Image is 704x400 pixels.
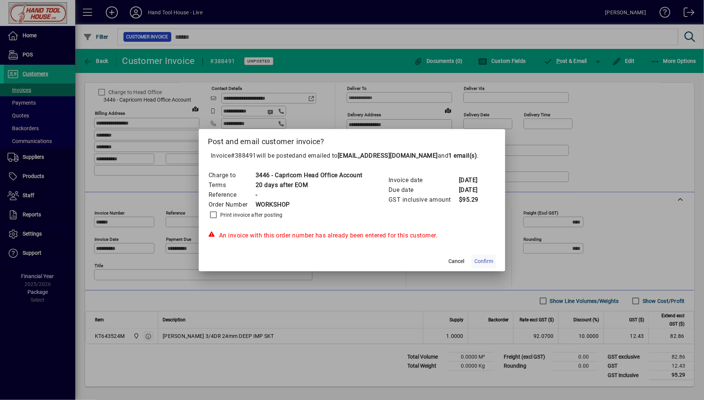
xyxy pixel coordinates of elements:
td: Order Number [208,200,255,210]
div: An invoice with this order number has already been entered for this customer. [208,231,496,240]
span: and emailed to [296,152,477,159]
td: 3446 - Capricorn Head Office Account [255,170,363,180]
td: [DATE] [459,175,489,185]
td: Charge to [208,170,255,180]
span: Confirm [474,257,493,265]
b: [EMAIL_ADDRESS][DOMAIN_NAME] [338,152,438,159]
td: Invoice date [388,175,459,185]
span: Cancel [448,257,464,265]
h2: Post and email customer invoice? [199,129,505,151]
b: 1 email(s) [449,152,477,159]
button: Confirm [471,255,496,268]
button: Cancel [444,255,468,268]
td: $95.29 [459,195,489,205]
span: #388491 [231,152,257,159]
p: Invoice will be posted . [208,151,496,160]
td: Reference [208,190,255,200]
label: Print invoice after posting [219,211,283,219]
td: - [255,190,363,200]
td: [DATE] [459,185,489,195]
td: GST inclusive amount [388,195,459,205]
td: 20 days after EOM [255,180,363,190]
span: and [438,152,477,159]
td: Due date [388,185,459,195]
td: WORKSHOP [255,200,363,210]
td: Terms [208,180,255,190]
